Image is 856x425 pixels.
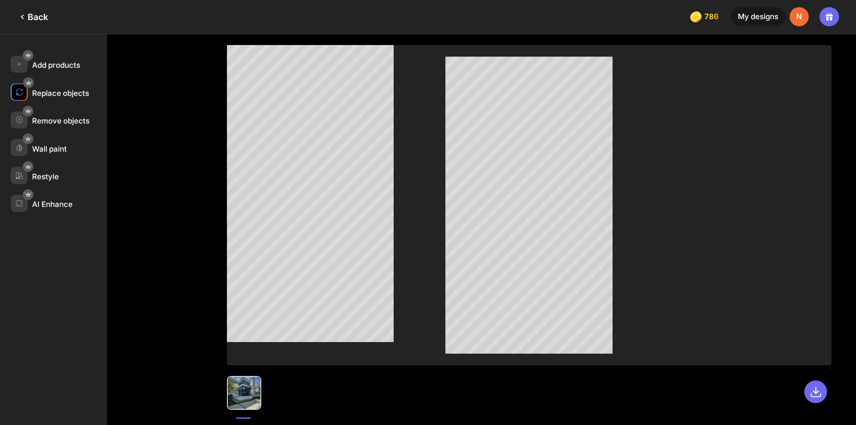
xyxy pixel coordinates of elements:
div: N [790,7,809,26]
div: Restyle [32,172,59,181]
div: My designs [731,7,786,26]
div: Replace objects [32,89,89,98]
div: Back [17,12,48,22]
div: Wall paint [32,144,67,153]
div: Add products [32,61,80,70]
span: 786 [704,12,720,21]
div: AI Enhance [32,200,73,209]
div: Remove objects [32,116,90,125]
